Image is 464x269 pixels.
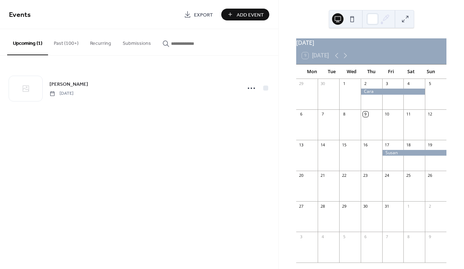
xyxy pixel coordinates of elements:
div: 18 [406,142,411,147]
div: 27 [298,203,304,209]
div: 15 [341,142,347,147]
div: 12 [427,112,432,117]
div: 9 [363,112,368,117]
button: Recurring [84,29,117,55]
button: Submissions [117,29,157,55]
div: 24 [384,173,390,178]
div: 28 [320,203,325,209]
a: Export [179,9,218,20]
div: 29 [298,81,304,86]
div: 5 [341,234,347,239]
button: Add Event [221,9,269,20]
div: 31 [384,203,390,209]
div: 6 [298,112,304,117]
div: 22 [341,173,347,178]
div: 29 [341,203,347,209]
div: Tue [322,65,342,79]
div: 21 [320,173,325,178]
div: 2 [427,203,432,209]
div: Wed [342,65,361,79]
div: 20 [298,173,304,178]
div: 4 [406,81,411,86]
div: 23 [363,173,368,178]
div: 30 [363,203,368,209]
span: Events [9,8,31,22]
div: 9 [427,234,432,239]
button: Past (100+) [48,29,84,55]
div: Thu [361,65,381,79]
div: 19 [427,142,432,147]
div: 8 [341,112,347,117]
div: 26 [427,173,432,178]
div: Mon [302,65,322,79]
div: 11 [406,112,411,117]
div: 4 [320,234,325,239]
div: Sun [421,65,441,79]
span: [PERSON_NAME] [49,81,88,88]
div: 25 [406,173,411,178]
span: Export [194,11,213,19]
div: 13 [298,142,304,147]
span: Add Event [237,11,264,19]
div: 30 [320,81,325,86]
div: 6 [363,234,368,239]
div: [DATE] [296,38,446,47]
div: 16 [363,142,368,147]
div: 5 [427,81,432,86]
span: [DATE] [49,90,74,97]
div: 14 [320,142,325,147]
div: Sat [401,65,421,79]
div: 2 [363,81,368,86]
div: 17 [384,142,390,147]
div: 10 [384,112,390,117]
div: 3 [298,234,304,239]
div: Cara [361,89,425,95]
div: 7 [320,112,325,117]
a: [PERSON_NAME] [49,80,88,88]
div: 8 [406,234,411,239]
div: Susan [382,150,446,156]
div: 7 [384,234,390,239]
div: 1 [406,203,411,209]
div: Fri [381,65,401,79]
div: 1 [341,81,347,86]
div: 3 [384,81,390,86]
button: Upcoming (1) [7,29,48,55]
